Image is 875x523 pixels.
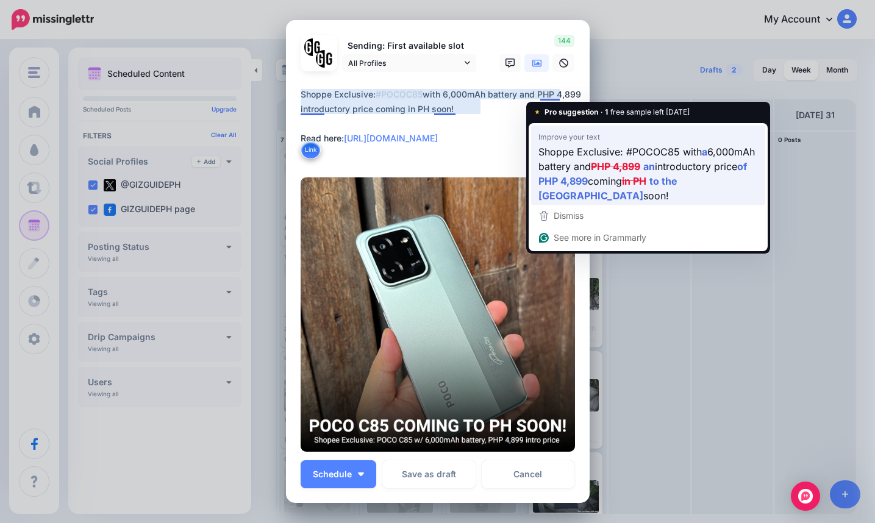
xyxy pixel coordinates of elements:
[348,57,462,69] span: All Profiles
[313,470,352,479] span: Schedule
[791,482,820,511] div: Open Intercom Messenger
[554,35,574,47] span: 144
[342,54,476,72] a: All Profiles
[382,460,476,488] button: Save as draft
[301,87,581,146] div: Shoppe Exclusive: with 6,000mAh battery and PHP 4,899 introductory price coming in PH soon! Read ...
[301,460,376,488] button: Schedule
[301,87,581,160] textarea: To enrich screen reader interactions, please activate Accessibility in Grammarly extension settings
[304,38,322,56] img: 353459792_649996473822713_4483302954317148903_n-bsa138318.png
[342,39,476,53] p: Sending: First available slot
[301,141,321,159] button: Link
[301,177,575,452] img: EO8X1W9PO64GVHWGM1MW9YUGG0JQG0U9.png
[316,50,334,68] img: JT5sWCfR-79925.png
[358,472,364,476] img: arrow-down-white.png
[482,460,575,488] a: Cancel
